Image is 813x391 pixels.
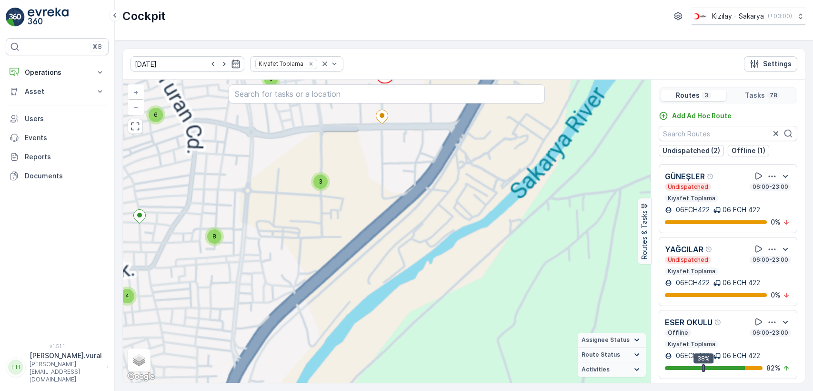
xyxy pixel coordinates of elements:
input: Search Routes [659,126,797,141]
div: 3 [311,172,330,191]
p: [PERSON_NAME][EMAIL_ADDRESS][DOMAIN_NAME] [30,360,102,383]
p: Documents [25,171,105,181]
summary: Assignee Status [578,333,646,348]
p: 3 [703,92,709,99]
button: Settings [744,56,797,72]
button: Asset [6,82,109,101]
span: Route Status [582,351,620,359]
div: Help Tooltip Icon [705,246,713,253]
button: Undispatched (2) [659,145,724,156]
p: Users [25,114,105,123]
div: 8 [205,227,224,246]
p: 06 ECH 422 [723,351,760,360]
p: 06 ECH 422 [723,278,760,288]
span: + [134,88,138,96]
a: Zoom In [129,85,143,100]
p: Operations [25,68,90,77]
div: Help Tooltip Icon [714,319,722,326]
span: − [134,103,139,111]
p: Kıyafet Toplama [667,195,716,202]
p: 82 % [766,363,781,373]
div: Kıyafet Toplama [256,59,305,68]
span: Activities [582,366,610,373]
p: 06 ECH 422 [723,205,760,215]
p: Kıyafet Toplama [667,268,716,275]
a: Reports [6,147,109,166]
p: Cockpit [122,9,166,24]
p: 06:00-23:00 [752,256,789,264]
img: k%C4%B1z%C4%B1lay_DTAvauz.png [692,11,708,21]
div: Remove Kıyafet Toplama [306,60,316,68]
a: Documents [6,166,109,185]
p: 06ECH422 [674,278,710,288]
img: logo [6,8,25,27]
span: 8 [212,233,216,240]
p: Events [25,133,105,143]
p: Asset [25,87,90,96]
p: Reports [25,152,105,162]
p: Kızılay - Sakarya [712,11,764,21]
p: [PERSON_NAME].vural [30,351,102,360]
button: Kızılay - Sakarya(+03:00) [692,8,805,25]
div: HH [8,360,23,375]
img: Google [125,370,157,383]
button: Offline (1) [728,145,769,156]
p: 06:00-23:00 [752,329,789,337]
span: 3 [319,178,322,185]
p: ESER OKULU [665,317,713,328]
p: Offline [667,329,689,337]
a: Events [6,128,109,147]
summary: Route Status [578,348,646,362]
p: Settings [763,59,792,69]
p: 06ECH422 [674,205,710,215]
a: Add Ad Hoc Route [659,111,732,121]
a: Users [6,109,109,128]
div: 38% [693,353,713,364]
summary: Activities [578,362,646,377]
p: Undispatched (2) [662,146,720,155]
span: 4 [125,292,129,299]
p: 0 % [771,290,781,300]
p: 78 [769,92,778,99]
button: HH[PERSON_NAME].vural[PERSON_NAME][EMAIL_ADDRESS][DOMAIN_NAME] [6,351,109,383]
span: 3 [269,75,273,82]
p: Undispatched [667,256,709,264]
div: 4 [118,287,137,306]
p: Routes & Tasks [640,211,649,260]
p: 0 % [771,217,781,227]
p: 06:00-23:00 [752,183,789,191]
p: ⌘B [92,43,102,51]
p: Add Ad Hoc Route [672,111,732,121]
p: GÜNEŞLER [665,171,705,182]
img: logo_light-DOdMpM7g.png [28,8,69,27]
p: 06ECH422 [674,351,710,360]
span: v 1.51.1 [6,343,109,349]
p: Offline (1) [732,146,765,155]
span: Assignee Status [582,336,630,344]
p: Kıyafet Toplama [667,340,716,348]
span: 6 [154,111,158,118]
a: Layers [129,350,150,370]
p: Undispatched [667,183,709,191]
a: Zoom Out [129,100,143,114]
input: dd/mm/yyyy [130,56,244,72]
p: YAĞCILAR [665,244,703,255]
p: Routes [676,91,700,100]
div: Help Tooltip Icon [707,173,714,180]
a: Open this area in Google Maps (opens a new window) [125,370,157,383]
div: 6 [146,105,165,124]
p: Tasks [745,91,765,100]
p: ( +03:00 ) [768,12,792,20]
button: Operations [6,63,109,82]
input: Search for tasks or a location [229,84,545,103]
